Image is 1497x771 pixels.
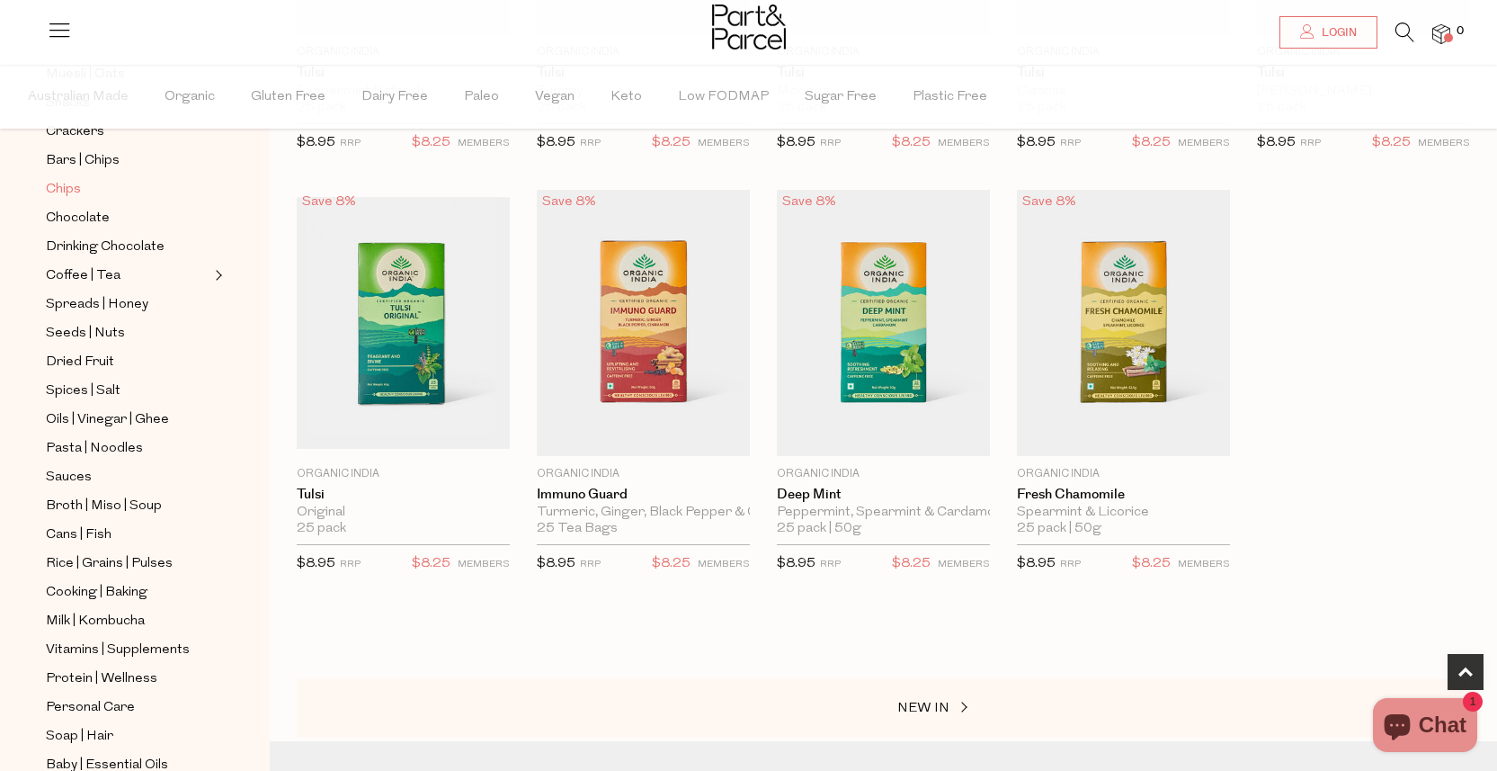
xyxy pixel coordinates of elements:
[46,640,190,661] span: Vitamins | Supplements
[297,190,361,214] div: Save 8%
[1017,136,1056,149] span: $8.95
[46,294,148,316] span: Spreads | Honey
[1060,560,1081,569] small: RRP
[537,557,575,570] span: $8.95
[913,66,987,129] span: Plastic Free
[1452,23,1468,40] span: 0
[1017,466,1230,482] p: Organic India
[1132,552,1171,576] span: $8.25
[1017,190,1082,214] div: Save 8%
[46,466,209,489] a: Sauces
[46,524,111,546] span: Cans | Fish
[777,136,815,149] span: $8.95
[46,639,209,661] a: Vitamins | Supplements
[46,293,209,316] a: Spreads | Honey
[678,66,769,129] span: Low FODMAP
[46,179,81,201] span: Chips
[537,136,575,149] span: $8.95
[46,207,209,229] a: Chocolate
[46,582,147,604] span: Cooking | Baking
[297,505,510,521] div: Original
[777,521,861,537] span: 25 pack | 50g
[1060,139,1081,148] small: RRP
[46,438,143,460] span: Pasta | Noodles
[777,557,815,570] span: $8.95
[251,66,325,129] span: Gluten Free
[361,66,428,129] span: Dairy Free
[46,236,209,258] a: Drinking Chocolate
[46,581,209,604] a: Cooking | Baking
[897,697,1077,721] a: NEW IN
[537,466,750,482] p: Organic India
[46,553,173,575] span: Rice | Grains | Pulses
[46,121,209,143] a: Crackers
[46,696,209,719] a: Personal Care
[458,560,510,569] small: MEMBERS
[537,487,750,503] a: Immuno Guard
[777,505,990,521] div: Peppermint, Spearmint & Cardamom
[210,264,223,286] button: Expand/Collapse Coffee | Tea
[46,381,120,402] span: Spices | Salt
[537,190,601,214] div: Save 8%
[1178,560,1230,569] small: MEMBERS
[1300,139,1321,148] small: RRP
[297,487,510,503] a: Tulsi
[46,726,113,748] span: Soap | Hair
[820,560,841,569] small: RRP
[46,264,209,287] a: Coffee | Tea
[464,66,499,129] span: Paleo
[46,352,114,373] span: Dried Fruit
[537,505,750,521] div: Turmeric, Ginger, Black Pepper & Cinnamon
[1418,139,1470,148] small: MEMBERS
[46,611,145,632] span: Milk | Kombucha
[897,702,949,715] span: NEW IN
[698,560,750,569] small: MEMBERS
[340,560,361,569] small: RRP
[46,495,209,517] a: Broth | Miso | Soup
[46,149,209,172] a: Bars | Chips
[777,487,990,503] a: Deep Mint
[1017,557,1056,570] span: $8.95
[777,190,990,456] img: Deep Mint
[1372,131,1411,155] span: $8.25
[412,552,450,576] span: $8.25
[46,496,162,517] span: Broth | Miso | Soup
[537,190,750,456] img: Immuno Guard
[297,197,510,449] img: Tulsi
[652,552,691,576] span: $8.25
[46,121,104,143] span: Crackers
[297,466,510,482] p: Organic India
[537,521,618,537] span: 25 Tea Bags
[938,560,990,569] small: MEMBERS
[46,323,125,345] span: Seeds | Nuts
[340,139,361,148] small: RRP
[1368,698,1483,757] inbox-online-store-chat: Shopify online store chat
[28,66,129,129] span: Australian Made
[46,610,209,632] a: Milk | Kombucha
[46,150,120,172] span: Bars | Chips
[46,697,135,719] span: Personal Care
[46,467,92,489] span: Sauces
[892,131,931,155] span: $8.25
[46,437,209,460] a: Pasta | Noodles
[805,66,877,129] span: Sugar Free
[46,409,169,431] span: Oils | Vinegar | Ghee
[1017,521,1101,537] span: 25 pack | 50g
[1132,131,1171,155] span: $8.25
[652,131,691,155] span: $8.25
[1017,190,1230,456] img: Fresh Chamomile
[1279,16,1377,49] a: Login
[892,552,931,576] span: $8.25
[1257,136,1296,149] span: $8.95
[46,351,209,373] a: Dried Fruit
[297,557,335,570] span: $8.95
[1432,24,1450,43] a: 0
[820,139,841,148] small: RRP
[46,380,209,402] a: Spices | Salt
[1017,487,1230,503] a: Fresh Chamomile
[46,668,157,690] span: Protein | Wellness
[698,139,750,148] small: MEMBERS
[610,66,642,129] span: Keto
[458,139,510,148] small: MEMBERS
[297,521,346,537] span: 25 pack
